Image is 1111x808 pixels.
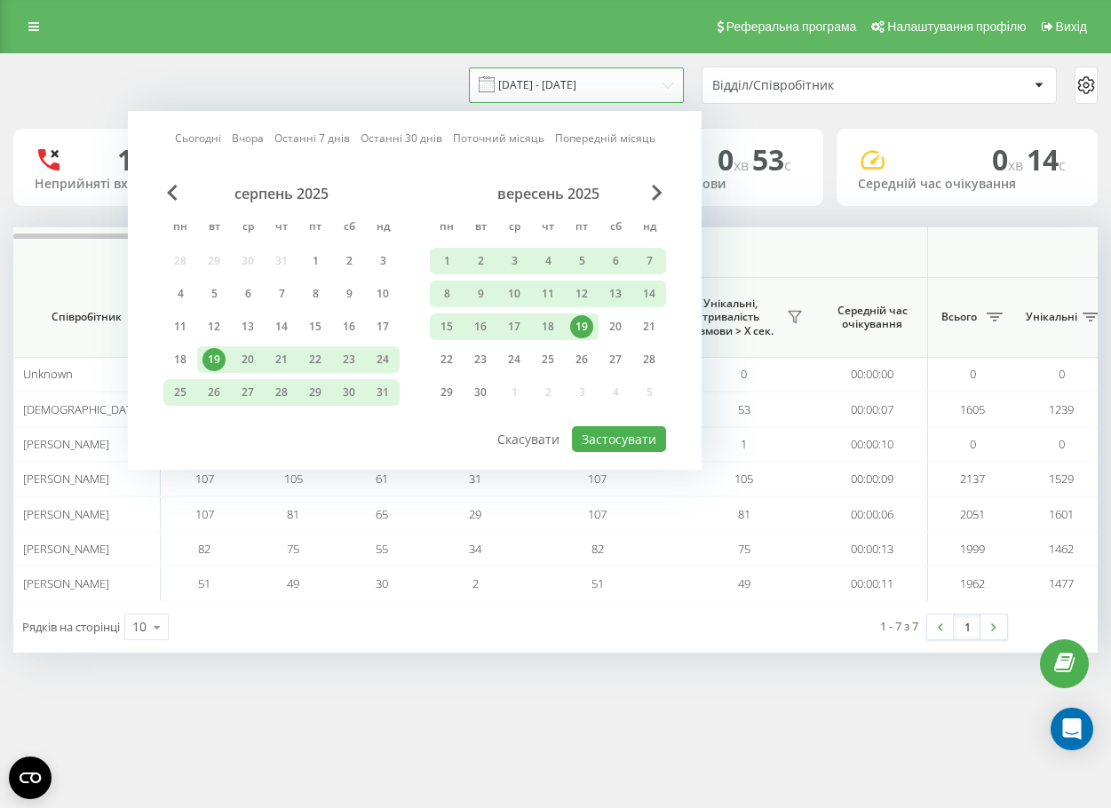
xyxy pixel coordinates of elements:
[371,348,394,371] div: 24
[371,250,394,273] div: 3
[23,366,73,382] span: Unknown
[960,401,985,417] span: 1605
[937,310,981,324] span: Всього
[1049,401,1074,417] span: 1239
[531,281,565,307] div: чт 11 вер 2025 р.
[469,506,481,522] span: 29
[1027,140,1066,178] span: 14
[366,313,400,340] div: нд 17 серп 2025 р.
[817,462,928,496] td: 00:00:09
[469,541,481,557] span: 34
[734,471,753,487] span: 105
[632,313,666,340] div: нд 21 вер 2025 р.
[197,313,231,340] div: вт 12 серп 2025 р.
[652,185,663,201] span: Next Month
[817,496,928,531] td: 00:00:06
[435,315,458,338] div: 15
[469,381,492,404] div: 30
[430,379,464,406] div: пн 29 вер 2025 р.
[169,381,192,404] div: 25
[169,315,192,338] div: 11
[287,541,299,557] span: 75
[638,315,661,338] div: 21
[464,313,497,340] div: вт 16 вер 2025 р.
[591,575,604,591] span: 51
[565,281,599,307] div: пт 12 вер 2025 р.
[332,379,366,406] div: сб 30 серп 2025 р.
[726,20,857,34] span: Реферальна програма
[167,215,194,242] abbr: понеділок
[195,471,214,487] span: 107
[568,215,595,242] abbr: п’ятниця
[28,310,144,324] span: Співробітник
[35,177,253,192] div: Неприйняті вхідні дзвінки
[163,346,197,373] div: пн 18 серп 2025 р.
[231,346,265,373] div: ср 20 серп 2025 р.
[531,313,565,340] div: чт 18 вер 2025 р.
[332,248,366,274] div: сб 2 серп 2025 р.
[202,381,226,404] div: 26
[712,78,925,93] div: Відділ/Співробітник
[1049,471,1074,487] span: 1529
[435,250,458,273] div: 1
[376,541,388,557] span: 55
[232,130,264,147] a: Вчора
[265,346,298,373] div: чт 21 серп 2025 р.
[469,250,492,273] div: 2
[197,281,231,307] div: вт 5 серп 2025 р.
[175,130,221,147] a: Сьогодні
[23,436,109,452] span: [PERSON_NAME]
[236,381,259,404] div: 27
[718,140,752,178] span: 0
[588,506,607,522] span: 107
[132,618,147,636] div: 10
[741,366,747,382] span: 0
[268,215,295,242] abbr: четвер
[304,381,327,404] div: 29
[464,346,497,373] div: вт 23 вер 2025 р.
[738,506,750,522] span: 81
[555,130,655,147] a: Попередній місяць
[1059,155,1066,175] span: c
[738,401,750,417] span: 53
[497,281,531,307] div: ср 10 вер 2025 р.
[337,282,361,305] div: 9
[302,215,329,242] abbr: п’ятниця
[602,215,629,242] abbr: субота
[752,140,791,178] span: 53
[430,185,666,202] div: вересень 2025
[304,250,327,273] div: 1
[163,313,197,340] div: пн 11 серп 2025 р.
[369,215,396,242] abbr: неділя
[265,379,298,406] div: чт 28 серп 2025 р.
[22,619,120,635] span: Рядків на сторінці
[1026,310,1077,324] span: Унікальні
[535,215,561,242] abbr: четвер
[599,346,632,373] div: сб 27 вер 2025 р.
[572,426,666,452] button: Застосувати
[604,250,627,273] div: 6
[284,471,303,487] span: 105
[960,506,985,522] span: 2051
[469,348,492,371] div: 23
[198,541,210,557] span: 82
[430,313,464,340] div: пн 15 вер 2025 р.
[679,297,782,338] span: Унікальні, тривалість розмови > Х сек.
[163,185,400,202] div: серпень 2025
[169,282,192,305] div: 4
[960,541,985,557] span: 1999
[469,315,492,338] div: 16
[536,315,559,338] div: 18
[236,282,259,305] div: 6
[336,215,362,242] abbr: субота
[304,282,327,305] div: 8
[23,575,109,591] span: [PERSON_NAME]
[738,575,750,591] span: 49
[163,281,197,307] div: пн 4 серп 2025 р.
[435,348,458,371] div: 22
[565,248,599,274] div: пт 5 вер 2025 р.
[430,346,464,373] div: пн 22 вер 2025 р.
[503,250,526,273] div: 3
[570,348,593,371] div: 26
[960,575,985,591] span: 1962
